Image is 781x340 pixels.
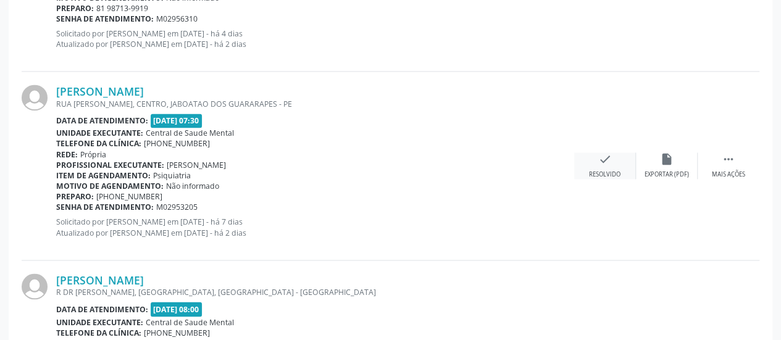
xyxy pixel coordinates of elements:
[56,327,141,338] b: Telefone da clínica:
[22,85,48,110] img: img
[56,160,164,170] b: Profissional executante:
[151,114,203,128] span: [DATE] 07:30
[96,191,162,202] span: [PHONE_NUMBER]
[56,149,78,160] b: Rede:
[146,317,234,327] span: Central de Saude Mental
[56,304,148,314] b: Data de atendimento:
[56,85,144,98] a: [PERSON_NAME]
[80,149,106,160] span: Própria
[56,273,144,287] a: [PERSON_NAME]
[56,99,574,109] div: RUA [PERSON_NAME], CENTRO, JABOATAO DOS GUARARAPES - PE
[722,152,735,166] i: 
[156,202,198,212] span: M02953205
[598,152,612,166] i: check
[56,317,143,327] b: Unidade executante:
[156,14,198,24] span: M02956310
[56,170,151,181] b: Item de agendamento:
[144,138,210,149] span: [PHONE_NUMBER]
[660,152,674,166] i: insert_drive_file
[589,170,620,179] div: Resolvido
[144,327,210,338] span: [PHONE_NUMBER]
[22,273,48,299] img: img
[167,160,226,170] span: [PERSON_NAME]
[151,302,203,316] span: [DATE] 08:00
[56,14,154,24] b: Senha de atendimento:
[56,191,94,202] b: Preparo:
[56,138,141,149] b: Telefone da clínica:
[645,170,689,179] div: Exportar (PDF)
[166,181,219,191] span: Não informado
[56,3,94,14] b: Preparo:
[56,115,148,126] b: Data de atendimento:
[56,28,574,49] p: Solicitado por [PERSON_NAME] em [DATE] - há 4 dias Atualizado por [PERSON_NAME] em [DATE] - há 2 ...
[153,170,191,181] span: Psiquiatria
[96,3,148,14] span: 81 98713-9919
[146,128,234,138] span: Central de Saude Mental
[56,181,164,191] b: Motivo de agendamento:
[56,287,574,297] div: R DR [PERSON_NAME], [GEOGRAPHIC_DATA], [GEOGRAPHIC_DATA] - [GEOGRAPHIC_DATA]
[56,217,574,238] p: Solicitado por [PERSON_NAME] em [DATE] - há 7 dias Atualizado por [PERSON_NAME] em [DATE] - há 2 ...
[712,170,745,179] div: Mais ações
[56,128,143,138] b: Unidade executante:
[56,202,154,212] b: Senha de atendimento:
